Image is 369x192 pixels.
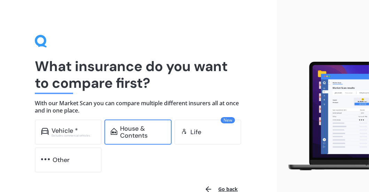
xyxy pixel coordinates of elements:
[190,129,201,136] div: Life
[52,127,78,134] div: Vehicle *
[120,125,165,139] div: House & Contents
[35,100,242,114] h4: With our Market Scan you can compare multiple different insurers all at once and in one place.
[41,156,50,163] img: other.81dba5aafe580aa69f38.svg
[221,117,235,123] span: New
[282,59,369,173] img: laptop.webp
[41,128,49,135] img: car.f15378c7a67c060ca3f3.svg
[181,128,188,135] img: life.f720d6a2d7cdcd3ad642.svg
[35,58,242,91] h1: What insurance do you want to compare first?
[53,156,70,163] div: Other
[111,128,117,135] img: home-and-contents.b802091223b8502ef2dd.svg
[52,134,96,137] div: Excludes commercial vehicles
